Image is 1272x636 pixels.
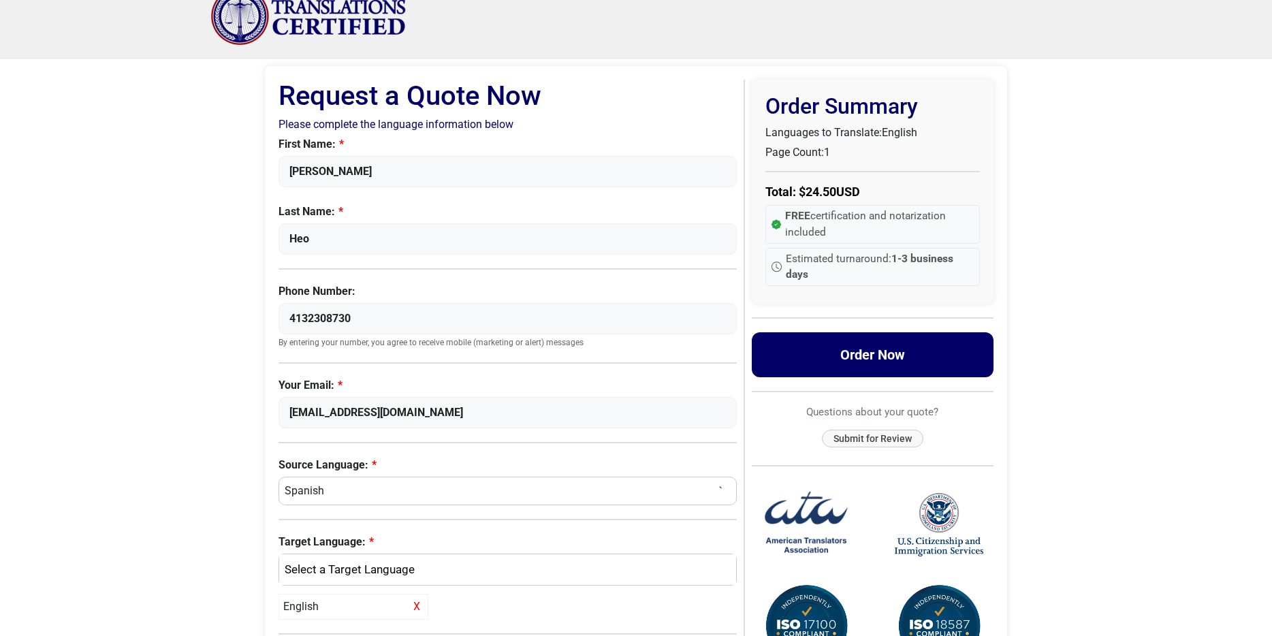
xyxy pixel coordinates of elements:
[822,430,923,448] button: Submit for Review
[785,208,974,240] span: certification and notarization included
[765,182,981,201] p: Total: $ USD
[279,283,737,300] label: Phone Number:
[410,599,424,615] span: X
[279,457,737,473] label: Source Language:
[752,80,994,304] div: Order Summary
[279,303,737,334] input: Enter Your Phone Number
[752,332,994,377] button: Order Now
[765,93,981,119] h2: Order Summary
[279,594,428,620] div: English
[279,118,737,131] h2: Please complete the language information below
[752,406,994,418] h6: Questions about your quote?
[806,185,836,199] span: 24.50
[765,144,981,161] p: Page Count:
[279,156,737,187] input: Enter Your First Name
[279,223,737,255] input: Enter Your Last Name
[279,534,737,550] label: Target Language:
[786,251,974,283] span: Estimated turnaround:
[279,204,737,220] label: Last Name:
[882,126,917,139] span: English
[895,492,983,558] img: United States Citizenship and Immigration Services Logo
[286,561,722,579] div: English
[279,136,737,153] label: First Name:
[279,80,737,112] h1: Request a Quote Now
[824,146,830,159] span: 1
[762,480,850,569] img: American Translators Association Logo
[279,397,737,428] input: Enter Your Email
[785,210,810,222] strong: FREE
[279,338,737,349] small: By entering your number, you agree to receive mobile (marketing or alert) messages
[279,377,737,394] label: Your Email:
[765,125,981,141] p: Languages to Translate:
[279,554,737,586] button: English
